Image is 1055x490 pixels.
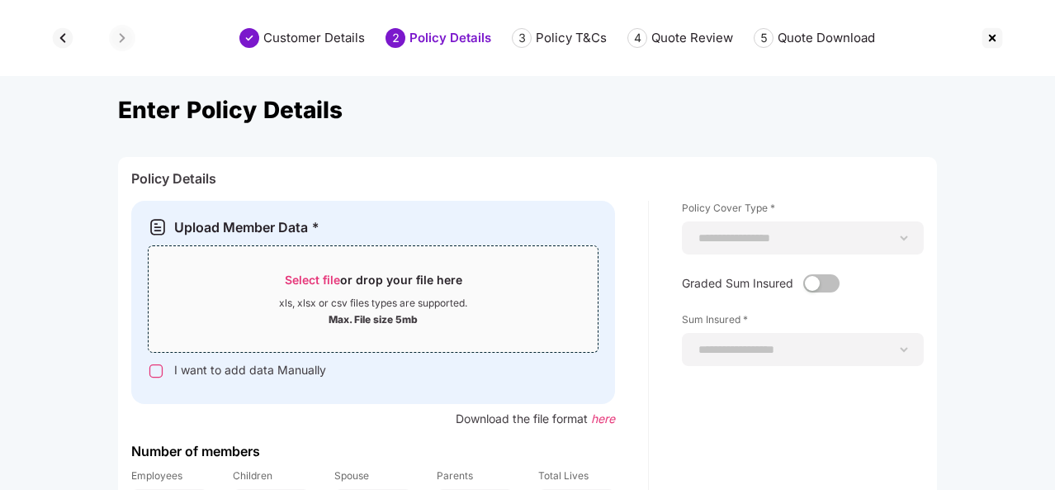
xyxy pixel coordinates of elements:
[131,443,615,460] div: Number of members
[263,30,365,46] div: Customer Details
[591,412,615,426] span: here
[329,310,418,326] div: Max. File size 5mb
[682,201,924,221] label: Policy Cover Type *
[148,217,168,237] img: svg+xml;base64,PHN2ZyB3aWR0aD0iMjAiIGhlaWdodD0iMjEiIHZpZXdCb3g9IjAgMCAyMCAyMSIgZmlsbD0ibm9uZSIgeG...
[682,312,924,333] label: Sum Insured *
[682,275,793,292] p: Graded Sum Insured
[131,411,615,426] div: Download the file format
[979,25,1005,51] img: svg+xml;base64,PHN2ZyBpZD0iQ3Jvc3MtMzJ4MzIiIHhtbG5zPSJodHRwOi8vd3d3LnczLm9yZy8yMDAwL3N2ZyIgd2lkdG...
[778,30,875,46] div: Quote Download
[536,30,607,46] div: Policy T&Cs
[285,272,462,297] div: or drop your file here
[285,273,340,287] span: Select file
[148,363,164,379] img: svg+xml;base64,PHN2ZyB3aWR0aD0iMTYiIGhlaWdodD0iMTYiIHZpZXdCb3g9IjAgMCAxNiAxNiIgZmlsbD0ibm9uZSIgeG...
[131,469,208,489] label: Employees
[538,469,615,489] label: Total Lives
[131,170,924,194] div: Policy Details
[409,30,491,46] div: Policy Details
[754,28,774,48] div: 5
[651,30,733,46] div: Quote Review
[279,297,467,310] div: xls, xlsx or csv files types are supported.
[233,469,310,489] label: Children
[437,469,513,489] label: Parents
[239,28,259,48] img: svg+xml;base64,PHN2ZyBpZD0iU3RlcC1Eb25lLTMyeDMyIiB4bWxucz0iaHR0cDovL3d3dy53My5vcmcvMjAwMC9zdmciIH...
[174,363,326,377] span: I want to add data Manually
[334,469,411,489] label: Spouse
[627,28,647,48] div: 4
[512,28,532,48] div: 3
[50,25,76,51] img: svg+xml;base64,PHN2ZyBpZD0iQmFjay0zMngzMiIgeG1sbnM9Imh0dHA6Ly93d3cudzMub3JnLzIwMDAvc3ZnIiB3aWR0aD...
[174,219,319,236] div: Upload Member Data *
[118,76,937,157] div: Enter Policy Details
[386,28,405,48] div: 2
[149,259,598,340] span: Select fileor drop your file herexls, xlsx or csv files types are supported.Max. File size 5mb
